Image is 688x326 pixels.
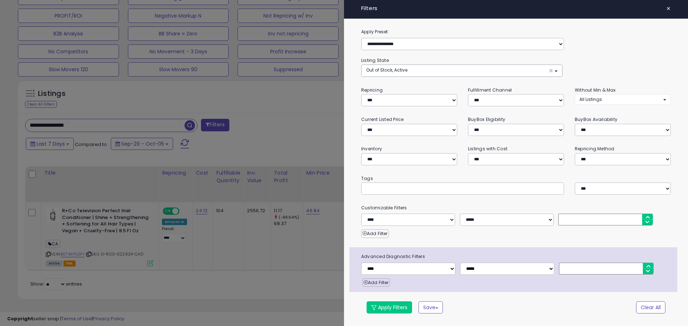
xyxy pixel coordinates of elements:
[666,4,671,14] span: ×
[361,146,382,152] small: Inventory
[361,87,383,93] small: Repricing
[362,65,562,77] button: Out of Stock, Active ×
[356,253,677,261] span: Advanced Diagnostic Filters
[468,146,507,152] small: Listings with Cost
[361,57,389,63] small: Listing State
[356,204,676,212] small: Customizable Filters
[362,278,390,287] button: Add Filter
[575,94,671,104] button: All Listings
[575,87,616,93] small: Without Min & Max
[361,116,403,122] small: Current Listed Price
[366,67,407,73] span: Out of Stock, Active
[356,28,676,36] label: Apply Preset:
[636,301,665,313] button: Clear All
[356,175,676,183] small: Tags
[361,229,389,238] button: Add Filter
[663,4,674,14] button: ×
[367,301,412,313] button: Apply Filters
[419,301,443,313] button: Save
[468,87,512,93] small: Fulfillment Channel
[549,67,553,74] span: ×
[468,116,505,122] small: BuyBox Eligibility
[575,146,615,152] small: Repricing Method
[575,116,617,122] small: BuyBox Availability
[361,5,671,11] h4: Filters
[579,96,602,102] span: All Listings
